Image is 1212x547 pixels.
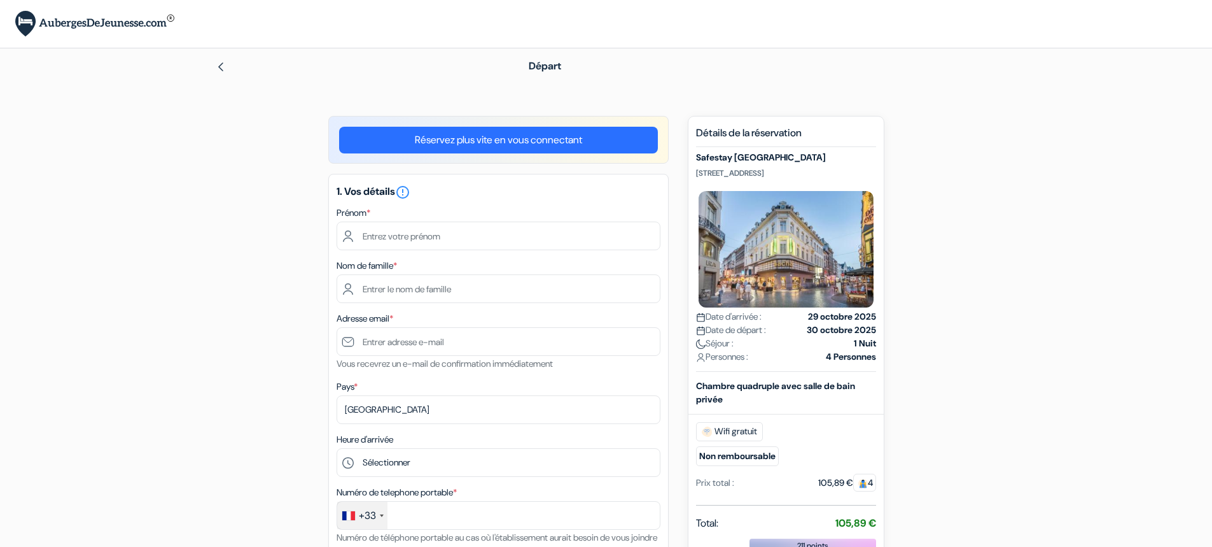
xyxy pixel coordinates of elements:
span: Séjour : [696,337,734,350]
label: Adresse email [337,312,393,325]
span: Départ [529,59,561,73]
small: Non remboursable [696,446,779,466]
small: Numéro de téléphone portable au cas où l'établissement aurait besoin de vous joindre [337,532,657,543]
a: error_outline [395,185,410,198]
img: guest.svg [858,479,868,488]
img: left_arrow.svg [216,62,226,72]
span: Total: [696,516,718,531]
div: France: +33 [337,502,387,529]
strong: 1 Nuit [854,337,876,350]
a: Réservez plus vite en vous connectant [339,127,658,153]
img: AubergesDeJeunesse.com [15,11,174,37]
img: moon.svg [696,339,706,349]
img: free_wifi.svg [702,427,712,437]
div: 105,89 € [818,476,876,490]
i: error_outline [395,185,410,200]
span: Personnes : [696,350,748,364]
strong: 29 octobre 2025 [808,310,876,323]
b: Chambre quadruple avec salle de bain privée [696,380,855,405]
h5: 1. Vos détails [337,185,660,200]
div: Prix total : [696,476,734,490]
div: +33 [359,508,376,523]
strong: 105,89 € [835,516,876,530]
strong: 30 octobre 2025 [807,323,876,337]
label: Pays [337,380,358,394]
h5: Détails de la réservation [696,127,876,147]
input: Entrer adresse e-mail [337,327,660,356]
img: calendar.svg [696,313,706,322]
span: Wifi gratuit [696,422,763,441]
span: Date d'arrivée : [696,310,762,323]
img: calendar.svg [696,326,706,336]
input: Entrer le nom de famille [337,274,660,303]
label: Heure d'arrivée [337,433,393,446]
label: Numéro de telephone portable [337,486,457,499]
label: Nom de famille [337,259,397,273]
strong: 4 Personnes [826,350,876,364]
img: user_icon.svg [696,353,706,362]
span: 4 [853,474,876,492]
h5: Safestay [GEOGRAPHIC_DATA] [696,152,876,163]
small: Vous recevrez un e-mail de confirmation immédiatement [337,358,553,369]
p: [STREET_ADDRESS] [696,168,876,178]
input: Entrez votre prénom [337,222,660,250]
label: Prénom [337,206,370,220]
span: Date de départ : [696,323,766,337]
